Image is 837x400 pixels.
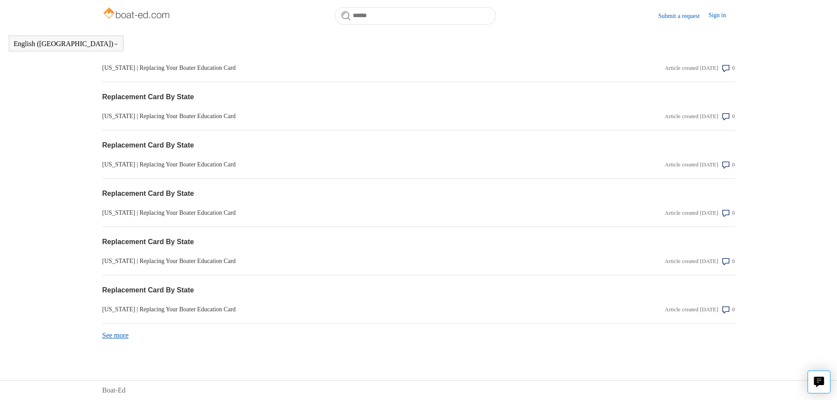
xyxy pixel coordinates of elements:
a: [US_STATE] | Replacing Your Boater Education Card [102,305,545,314]
a: Replacement Card By State [102,140,545,151]
img: Boat-Ed Help Center home page [102,5,172,23]
input: Search [335,7,496,25]
a: Boat-Ed [102,385,126,396]
a: [US_STATE] | Replacing Your Boater Education Card [102,160,545,169]
a: Sign in [708,11,735,21]
a: Replacement Card By State [102,92,545,102]
a: [US_STATE] | Replacing Your Boater Education Card [102,256,545,266]
button: Live chat [808,371,830,393]
div: Article created [DATE] [665,257,718,266]
div: Article created [DATE] [665,305,718,314]
a: [US_STATE] | Replacing Your Boater Education Card [102,112,545,121]
a: [US_STATE] | Replacing Your Boater Education Card [102,208,545,217]
a: Replacement Card By State [102,285,545,295]
div: Article created [DATE] [665,64,718,72]
a: Replacement Card By State [102,188,545,199]
button: English ([GEOGRAPHIC_DATA]) [14,40,119,48]
div: Article created [DATE] [665,160,718,169]
div: Article created [DATE] [665,209,718,217]
div: Article created [DATE] [665,112,718,121]
a: See more [102,332,129,339]
a: Replacement Card By State [102,237,545,247]
a: Submit a request [658,11,708,21]
a: [US_STATE] | Replacing Your Boater Education Card [102,63,545,72]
